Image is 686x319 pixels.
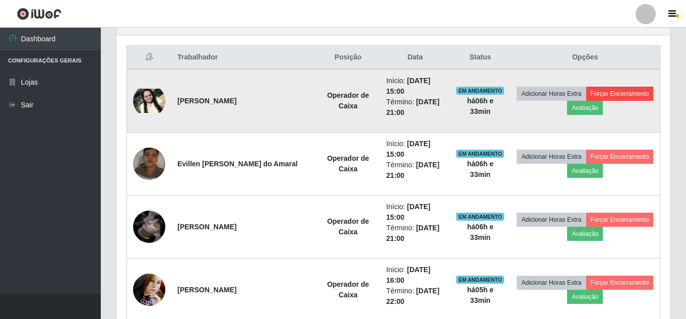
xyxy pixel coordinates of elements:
strong: há 06 h e 33 min [467,223,493,241]
time: [DATE] 15:00 [386,140,430,158]
li: Término: [386,223,444,244]
strong: [PERSON_NAME] [177,286,236,294]
button: Forçar Encerramento [586,213,654,227]
img: CoreUI Logo [17,8,61,20]
span: EM ANDAMENTO [456,276,504,284]
time: [DATE] 15:00 [386,203,430,221]
button: Forçar Encerramento [586,150,654,164]
time: [DATE] 16:00 [386,266,430,284]
button: Adicionar Horas Extra [517,87,586,101]
img: 1750963256706.jpeg [133,198,165,256]
button: Adicionar Horas Extra [517,150,586,164]
strong: [PERSON_NAME] [177,223,236,231]
strong: Operador de Caixa [327,217,369,236]
img: 1632155042572.jpeg [133,268,165,311]
li: Início: [386,139,444,160]
th: Posição [316,46,381,70]
th: Data [380,46,450,70]
li: Término: [386,286,444,307]
li: Início: [386,265,444,286]
img: 1751338751212.jpeg [133,135,165,193]
th: Trabalhador [171,46,316,70]
button: Forçar Encerramento [586,276,654,290]
li: Início: [386,76,444,97]
strong: há 06 h e 33 min [467,97,493,115]
button: Avaliação [567,290,603,304]
th: Opções [511,46,660,70]
strong: há 06 h e 33 min [467,160,493,178]
time: [DATE] 15:00 [386,77,430,95]
span: EM ANDAMENTO [456,213,504,221]
strong: Operador de Caixa [327,91,369,110]
li: Término: [386,160,444,181]
li: Término: [386,97,444,118]
button: Avaliação [567,164,603,178]
button: Adicionar Horas Extra [517,276,586,290]
button: Adicionar Horas Extra [517,213,586,227]
th: Status [450,46,511,70]
li: Início: [386,202,444,223]
img: 1754843308971.jpeg [133,89,165,113]
strong: há 05 h e 33 min [467,286,493,304]
strong: Evillen [PERSON_NAME] do Amaral [177,160,297,168]
strong: Operador de Caixa [327,154,369,173]
strong: Operador de Caixa [327,280,369,299]
strong: [PERSON_NAME] [177,97,236,105]
button: Forçar Encerramento [586,87,654,101]
button: Avaliação [567,101,603,115]
span: EM ANDAMENTO [456,87,504,95]
button: Avaliação [567,227,603,241]
span: EM ANDAMENTO [456,150,504,158]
